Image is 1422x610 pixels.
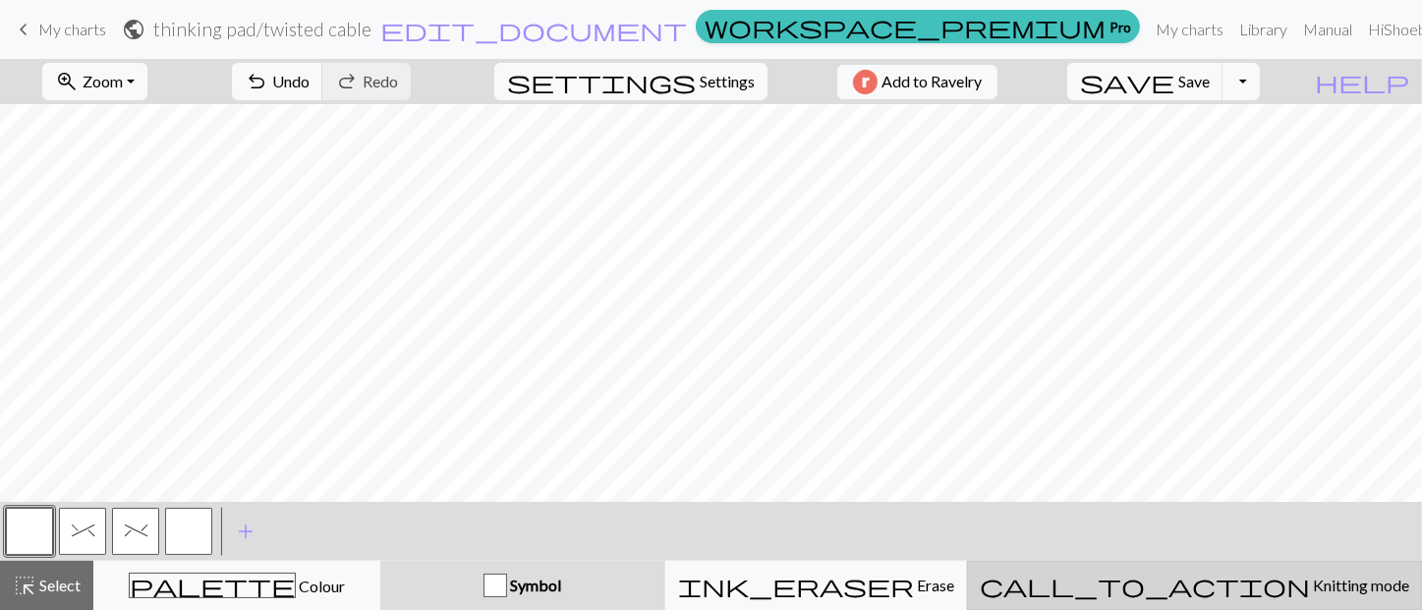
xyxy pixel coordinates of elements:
[234,518,257,545] span: add
[980,572,1310,599] span: call_to_action
[12,13,106,46] a: My charts
[1231,10,1295,49] a: Library
[507,576,561,594] span: Symbol
[380,16,687,43] span: edit_document
[1148,10,1231,49] a: My charts
[678,572,914,599] span: ink_eraser
[494,63,768,100] button: SettingsSettings
[112,508,159,555] button: %
[272,72,310,90] span: Undo
[837,65,997,99] button: Add to Ravelry
[93,561,380,610] button: Colour
[1067,63,1223,100] button: Save
[1080,68,1174,95] span: save
[125,523,147,538] span: 2 stitch left twist cable
[507,70,696,93] i: Settings
[153,18,371,40] h2: thinking pad / twisted cable
[83,72,123,90] span: Zoom
[130,572,295,599] span: palette
[296,577,345,595] span: Colour
[13,572,36,599] span: highlight_alt
[42,63,147,100] button: Zoom
[55,68,79,95] span: zoom_in
[1315,68,1409,95] span: help
[380,561,665,610] button: Symbol
[1295,10,1360,49] a: Manual
[12,16,35,43] span: keyboard_arrow_left
[1310,576,1409,594] span: Knitting mode
[72,523,94,538] span: 2 stitch right twist cable
[245,68,268,95] span: undo
[967,561,1422,610] button: Knitting mode
[1178,72,1210,90] span: Save
[700,70,755,93] span: Settings
[59,508,106,555] button: ^
[232,63,323,100] button: Undo
[665,561,967,610] button: Erase
[882,70,982,94] span: Add to Ravelry
[507,68,696,95] span: settings
[853,70,878,94] img: Ravelry
[696,10,1140,43] a: Pro
[38,20,106,38] span: My charts
[122,16,145,43] span: public
[705,13,1106,40] span: workspace_premium
[914,576,954,594] span: Erase
[36,576,81,594] span: Select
